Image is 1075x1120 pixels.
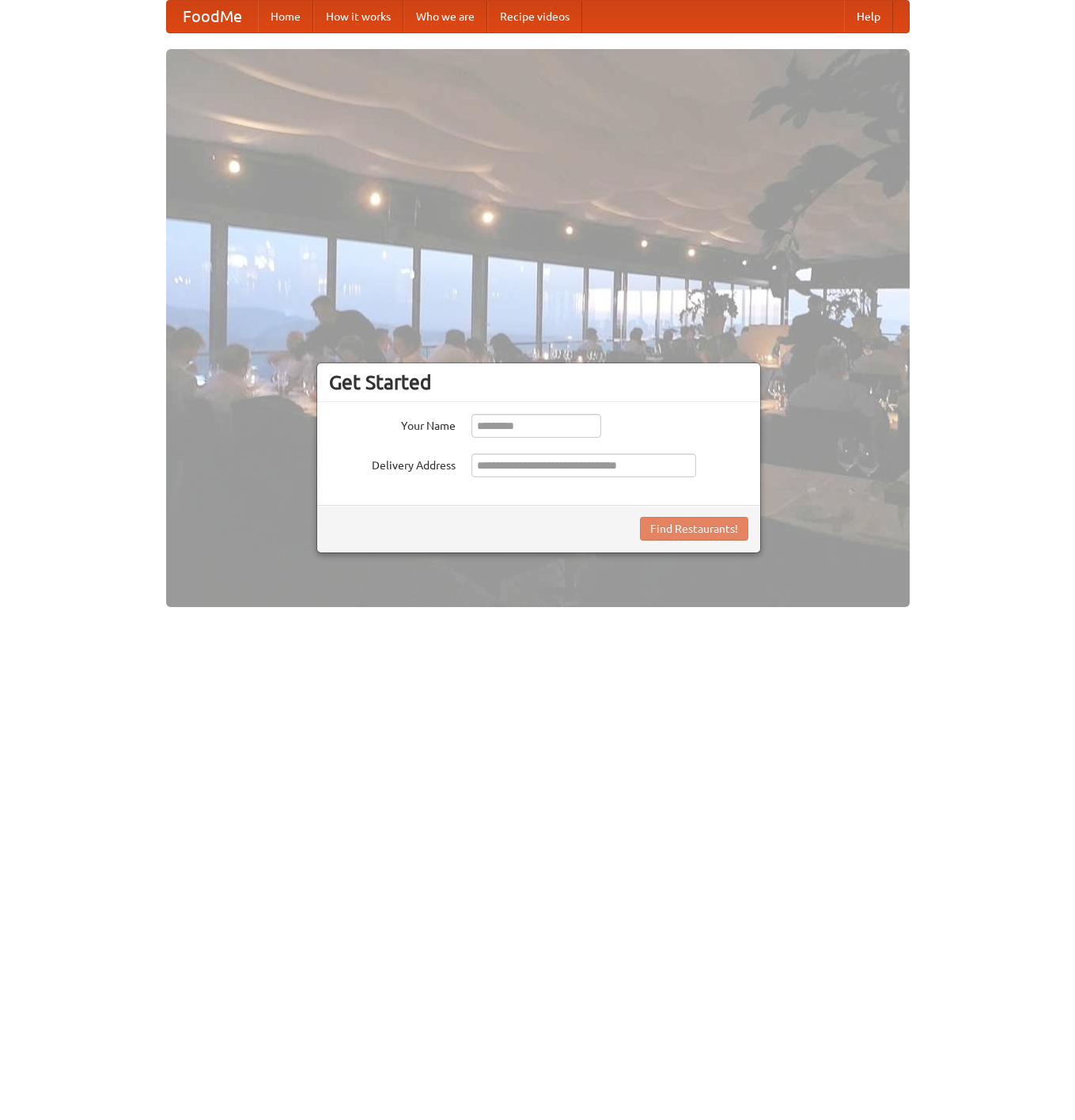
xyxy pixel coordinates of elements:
[329,370,748,394] h3: Get Started
[640,517,748,541] button: Find Restaurants!
[313,1,403,32] a: How it works
[167,1,258,32] a: FoodMe
[487,1,582,32] a: Recipe videos
[329,414,456,434] label: Your Name
[258,1,313,32] a: Home
[403,1,487,32] a: Who we are
[844,1,893,32] a: Help
[329,454,456,473] label: Delivery Address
